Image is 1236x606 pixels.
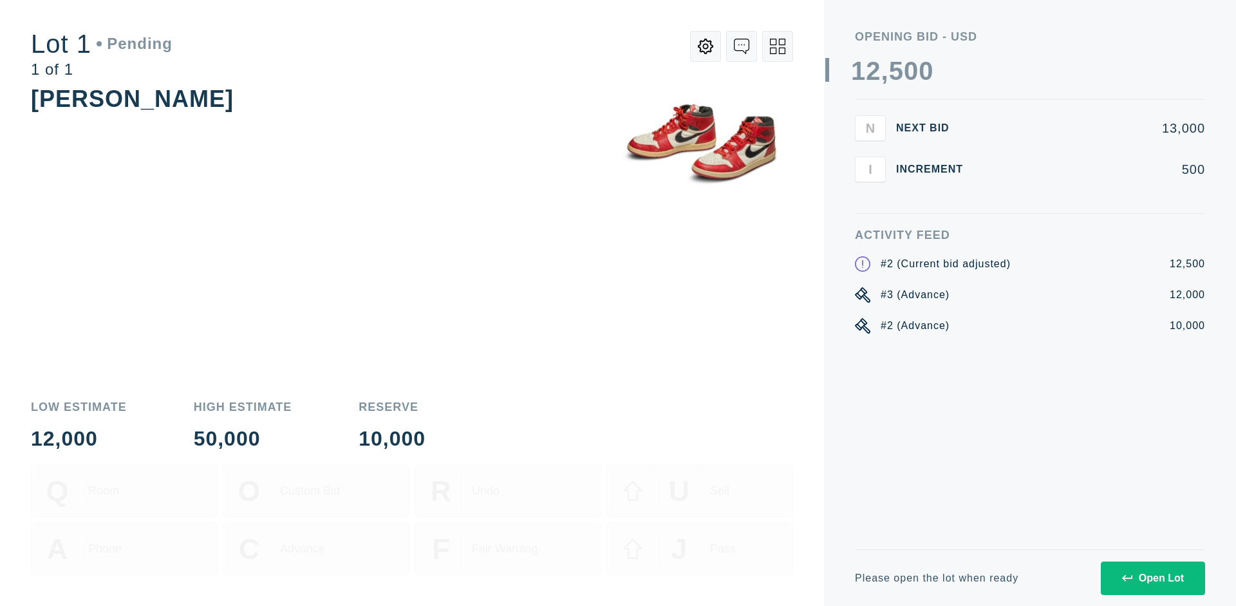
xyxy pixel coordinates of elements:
div: 0 [919,58,933,84]
div: Opening bid - USD [855,31,1205,43]
span: N [866,120,875,135]
button: I [855,156,886,182]
div: #2 (Advance) [881,318,950,334]
div: Increment [896,164,973,175]
div: 12,500 [1170,256,1205,272]
div: 50,000 [194,428,292,449]
div: Lot 1 [31,31,173,57]
div: 2 [866,58,881,84]
div: Activity Feed [855,229,1205,241]
div: 1 of 1 [31,62,173,77]
div: 10,000 [359,428,426,449]
div: 5 [889,58,904,84]
div: Low Estimate [31,401,127,413]
div: 12,000 [1170,287,1205,303]
div: [PERSON_NAME] [31,86,234,112]
div: 500 [984,163,1205,176]
div: 13,000 [984,122,1205,135]
div: , [881,58,889,316]
button: N [855,115,886,141]
button: Open Lot [1101,562,1205,595]
span: I [868,162,872,176]
div: #3 (Advance) [881,287,950,303]
div: 1 [851,58,866,84]
div: 12,000 [31,428,127,449]
div: High Estimate [194,401,292,413]
div: 0 [904,58,919,84]
div: Please open the lot when ready [855,573,1018,583]
div: Pending [97,36,173,52]
div: Reserve [359,401,426,413]
div: 10,000 [1170,318,1205,334]
div: Open Lot [1122,573,1184,584]
div: Next Bid [896,123,973,133]
div: #2 (Current bid adjusted) [881,256,1011,272]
